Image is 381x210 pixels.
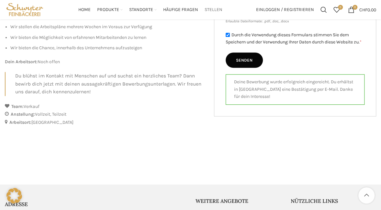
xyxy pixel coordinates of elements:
strong: Anstellung: [11,111,35,117]
span: [GEOGRAPHIC_DATA] [31,120,73,125]
a: Site logo [5,6,45,12]
p: Deine Bewerbung wurde erfolgreich eingereicht. Du erhältst in [GEOGRAPHIC_DATA] eine Bestätigung ... [234,78,356,100]
a: Einloggen / Registrieren [253,3,317,16]
a: Suchen [317,3,330,16]
a: Stellen [205,3,222,16]
span: Standorte [129,7,153,13]
a: Scroll to top button [358,187,375,204]
span: Home [78,7,91,13]
label: Durch die Verwendung dieses Formulars stimmen Sie dem Speichern und der Verwendung Ihrer Daten du... [226,32,362,45]
a: Home [78,3,91,16]
strong: Team: [11,104,24,109]
span: Teilzeit [52,111,66,117]
a: Produkte [97,3,123,16]
strong: Dein Arbeitsort: [5,59,38,64]
a: Häufige Fragen [163,3,198,16]
div: Meine Wunschliste [330,3,343,16]
strong: Arbeitsort: [9,120,31,125]
span: Häufige Fragen [163,7,198,13]
small: Erlaubte Dateiformate: .pdf, .doc, .docx [226,19,289,23]
span: Produkte [97,7,119,13]
span: Stellen [205,7,222,13]
span: CHF [359,7,367,12]
li: Wir bieten die Möglichkeit von erfahrenen Mitarbeitenden zu lernen [10,34,204,41]
span: Einloggen / Registrieren [256,7,314,12]
li: Wir stellen die Arbeitspläne mehrere Wochen im Voraus zur Verfügung [10,23,204,30]
bdi: 0.00 [359,7,376,12]
div: Main navigation [48,3,253,16]
h5: Weitere Angebote [196,197,281,204]
h5: Nützliche Links [291,197,376,204]
a: 0 CHF0.00 [345,3,379,16]
li: Wir bieten die Chance, innerhalb des Unternehmens aufzusteigen [10,44,204,52]
p: Du blühst im Kontakt mit Menschen auf und suchst ein herzliches Team? Dann bewirb dich jetzt mit ... [15,72,204,96]
a: 0 [330,3,343,16]
input: Senden [226,52,263,68]
span: 0 [353,5,357,10]
p: Noch offen [5,58,204,65]
span: 0 [338,5,343,10]
span: Verkauf [24,104,39,109]
span: Vollzeit [35,111,52,117]
a: Standorte [129,3,157,16]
